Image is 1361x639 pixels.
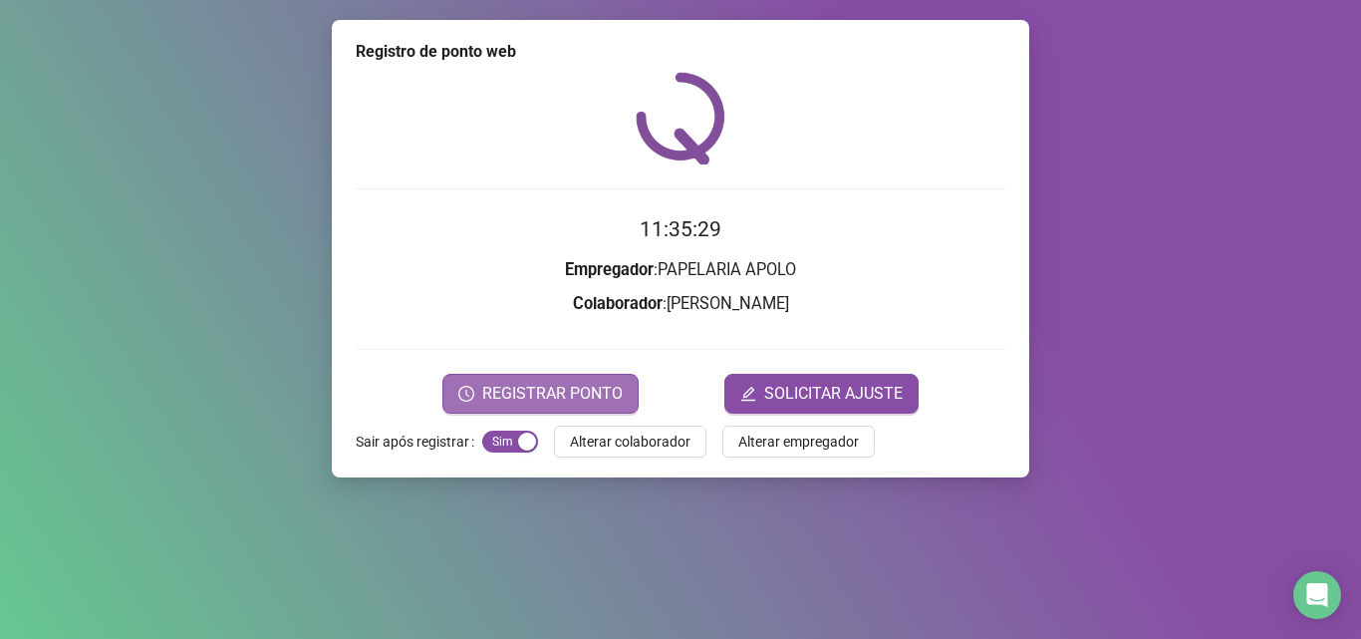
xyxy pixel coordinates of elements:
[722,426,875,458] button: Alterar empregador
[356,40,1005,64] div: Registro de ponto web
[356,291,1005,317] h3: : [PERSON_NAME]
[570,431,690,453] span: Alterar colaborador
[636,72,725,164] img: QRPoint
[356,257,1005,283] h3: : PAPELARIA APOLO
[740,386,756,402] span: edit
[458,386,474,402] span: clock-circle
[565,260,654,279] strong: Empregador
[640,217,721,241] time: 11:35:29
[724,374,919,414] button: editSOLICITAR AJUSTE
[764,382,903,406] span: SOLICITAR AJUSTE
[1293,571,1341,619] div: Open Intercom Messenger
[554,426,706,458] button: Alterar colaborador
[738,431,859,453] span: Alterar empregador
[573,294,663,313] strong: Colaborador
[482,382,623,406] span: REGISTRAR PONTO
[356,426,482,458] label: Sair após registrar
[442,374,639,414] button: REGISTRAR PONTO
